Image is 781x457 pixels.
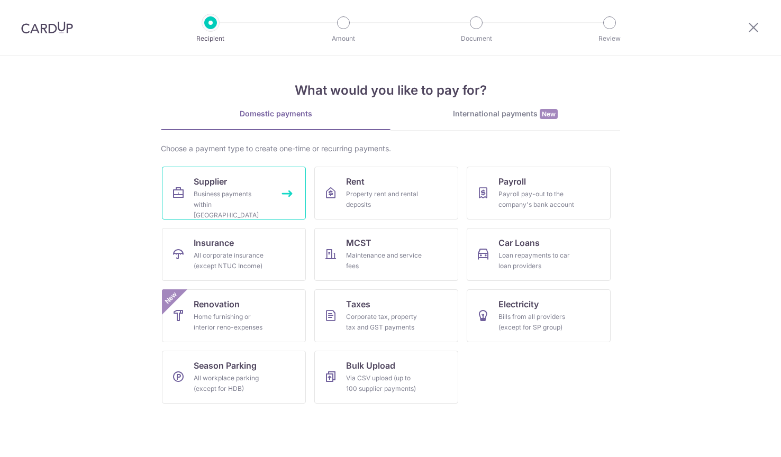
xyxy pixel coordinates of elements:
[171,33,250,44] p: Recipient
[467,228,611,281] a: Car LoansLoan repayments to car loan providers
[194,175,227,188] span: Supplier
[498,236,540,249] span: Car Loans
[24,7,46,17] span: Help
[194,250,270,271] div: All corporate insurance (except NTUC Income)
[162,289,306,342] a: RenovationHome furnishing or interior reno-expensesNew
[498,189,575,210] div: Payroll pay-out to the company's bank account
[162,289,180,307] span: New
[540,109,558,119] span: New
[467,289,611,342] a: ElectricityBills from all providers (except for SP group)
[314,289,458,342] a: TaxesCorporate tax, property tax and GST payments
[194,312,270,333] div: Home furnishing or interior reno-expenses
[314,228,458,281] a: MCSTMaintenance and service fees
[437,33,515,44] p: Document
[346,312,422,333] div: Corporate tax, property tax and GST payments
[346,359,395,372] span: Bulk Upload
[346,298,370,310] span: Taxes
[162,167,306,220] a: SupplierBusiness payments within [GEOGRAPHIC_DATA]
[346,175,365,188] span: Rent
[498,312,575,333] div: Bills from all providers (except for SP group)
[162,228,306,281] a: InsuranceAll corporate insurance (except NTUC Income)
[346,373,422,394] div: Via CSV upload (up to 100 supplier payments)
[194,236,234,249] span: Insurance
[21,21,73,34] img: CardUp
[194,189,270,221] div: Business payments within [GEOGRAPHIC_DATA]
[467,167,611,220] a: PayrollPayroll pay-out to the company's bank account
[498,250,575,271] div: Loan repayments to car loan providers
[162,351,306,404] a: Season ParkingAll workplace parking (except for HDB)
[498,298,539,310] span: Electricity
[314,167,458,220] a: RentProperty rent and rental deposits
[194,359,257,372] span: Season Parking
[498,175,526,188] span: Payroll
[161,81,620,100] h4: What would you like to pay for?
[570,33,649,44] p: Review
[346,250,422,271] div: Maintenance and service fees
[346,189,422,210] div: Property rent and rental deposits
[390,108,620,120] div: International payments
[194,373,270,394] div: All workplace parking (except for HDB)
[314,351,458,404] a: Bulk UploadVia CSV upload (up to 100 supplier payments)
[161,108,390,119] div: Domestic payments
[194,298,240,310] span: Renovation
[304,33,383,44] p: Amount
[161,143,620,154] div: Choose a payment type to create one-time or recurring payments.
[346,236,371,249] span: MCST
